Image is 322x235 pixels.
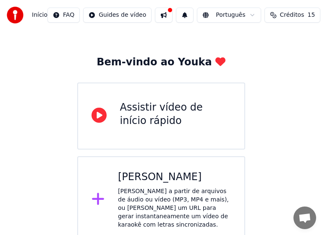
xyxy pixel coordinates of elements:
[47,8,80,23] button: FAQ
[118,170,231,184] div: [PERSON_NAME]
[7,7,24,23] img: youka
[120,101,231,128] div: Assistir vídeo de início rápido
[83,8,152,23] button: Guides de vídeo
[118,187,231,229] div: [PERSON_NAME] a partir de arquivos de áudio ou vídeo (MP3, MP4 e mais), ou [PERSON_NAME] um URL p...
[293,207,316,229] div: Conversa aberta
[307,11,315,19] span: 15
[32,11,47,19] nav: breadcrumb
[97,56,225,69] div: Bem-vindo ao Youka
[280,11,304,19] span: Créditos
[264,8,321,23] button: Créditos15
[32,11,47,19] span: Início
